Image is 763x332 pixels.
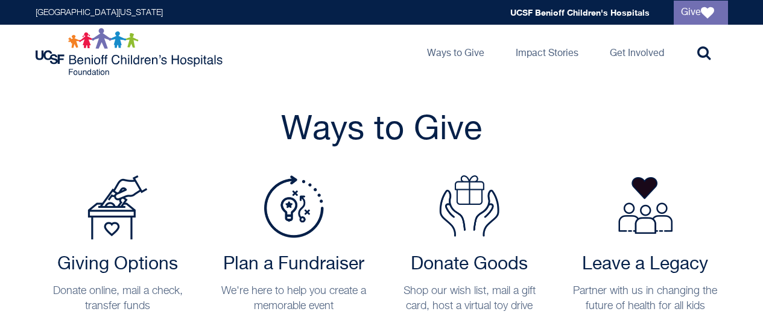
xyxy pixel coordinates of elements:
[569,254,722,275] h2: Leave a Legacy
[510,7,650,17] a: UCSF Benioff Children's Hospitals
[42,254,195,275] h2: Giving Options
[506,25,588,79] a: Impact Stories
[417,25,494,79] a: Ways to Give
[42,284,195,314] p: Donate online, mail a check, transfer funds
[439,175,499,237] img: Donate Goods
[87,175,148,240] img: Payment Options
[393,254,546,275] h2: Donate Goods
[674,1,728,25] a: Give
[36,8,163,17] a: [GEOGRAPHIC_DATA][US_STATE]
[217,254,370,275] h2: Plan a Fundraiser
[569,284,722,314] p: Partner with us in changing the future of health for all kids
[36,28,226,76] img: Logo for UCSF Benioff Children's Hospitals Foundation
[264,175,324,238] img: Plan a Fundraiser
[393,284,546,314] p: Shop our wish list, mail a gift card, host a virtual toy drive
[36,109,728,151] h2: Ways to Give
[217,284,370,314] p: We're here to help you create a memorable event
[600,25,674,79] a: Get Involved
